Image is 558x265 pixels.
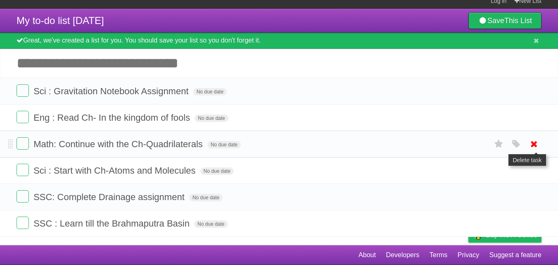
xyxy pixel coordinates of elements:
[468,12,541,29] a: SaveThis List
[33,218,192,229] span: SSC : Learn till the Brahmaputra Basin
[17,111,29,123] label: Done
[489,247,541,263] a: Suggest a feature
[33,165,197,176] span: Sci : Start with Ch-Atoms and Molecules
[359,247,376,263] a: About
[207,141,241,148] span: No due date
[17,84,29,97] label: Done
[194,220,228,228] span: No due date
[33,192,187,202] span: SSC: Complete Drainage assignment
[386,247,419,263] a: Developers
[195,115,228,122] span: No due date
[17,217,29,229] label: Done
[491,137,507,151] label: Star task
[458,247,479,263] a: Privacy
[193,88,227,95] span: No due date
[17,190,29,203] label: Done
[200,167,234,175] span: No due date
[17,15,104,26] span: My to-do list [DATE]
[33,139,205,149] span: Math: Continue with the Ch-Quadrilaterals
[33,86,190,96] span: Sci : Gravitation Notebook Assignment
[486,228,537,242] span: Buy me a coffee
[189,194,223,201] span: No due date
[430,247,448,263] a: Terms
[17,164,29,176] label: Done
[504,17,532,25] b: This List
[33,112,192,123] span: Eng : Read Ch- In the kingdom of fools
[17,137,29,150] label: Done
